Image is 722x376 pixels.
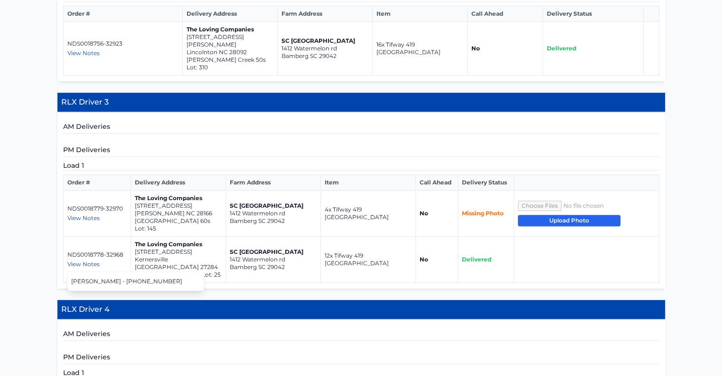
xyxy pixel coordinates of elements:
[67,260,100,268] span: View Notes
[230,256,317,263] p: 1412 Watermelon rd
[462,256,491,263] span: Delivered
[420,256,428,263] strong: No
[67,49,100,57] span: View Notes
[63,352,659,364] h5: PM Deliveries
[135,194,222,202] p: The Loving Companies
[230,263,317,271] p: Bamberg SC 29042
[373,22,468,76] td: 16x Tifway 419 [GEOGRAPHIC_DATA]
[63,329,659,341] h5: AM Deliveries
[321,237,416,283] td: 12x Tifway 419 [GEOGRAPHIC_DATA]
[547,45,576,52] span: Delivered
[63,145,659,157] h5: PM Deliveries
[187,56,273,71] p: [PERSON_NAME] Creek 50s Lot: 310
[67,205,127,212] p: NDS0018779-32970
[321,175,416,191] th: Item
[187,26,273,33] p: The Loving Companies
[67,251,127,259] p: NDS0018778-32968
[57,300,665,319] h4: RLX Driver 4
[278,6,373,22] th: Farm Address
[67,40,179,48] p: NDS0018756-32923
[183,6,278,22] th: Delivery Address
[135,217,222,232] p: [GEOGRAPHIC_DATA] 60s Lot: 145
[462,210,504,217] span: Missing Photo
[230,210,317,217] p: 1412 Watermelon rd
[373,6,468,22] th: Item
[135,256,222,271] p: Kernersville [GEOGRAPHIC_DATA] 27284
[63,122,659,134] h5: AM Deliveries
[543,6,644,22] th: Delivery Status
[135,248,222,256] p: [STREET_ADDRESS]
[230,202,317,210] p: SC [GEOGRAPHIC_DATA]
[321,191,416,237] td: 4x Tifway 419 [GEOGRAPHIC_DATA]
[63,175,131,191] th: Order #
[226,175,321,191] th: Farm Address
[281,45,368,52] p: 1412 Watermelon rd
[416,175,458,191] th: Call Ahead
[518,215,620,226] button: Upload Photo
[131,175,226,191] th: Delivery Address
[135,210,222,217] p: [PERSON_NAME] NC 28166
[471,45,480,52] strong: No
[230,217,317,225] p: Bamberg SC 29042
[468,6,543,22] th: Call Ahead
[67,214,100,222] span: View Notes
[57,93,665,112] h4: RLX Driver 3
[67,274,204,289] div: [PERSON_NAME] - [PHONE_NUMBER]
[187,33,273,48] p: [STREET_ADDRESS][PERSON_NAME]
[135,271,222,279] p: Caleb Creek 40' Dream Lot: 25
[63,6,183,22] th: Order #
[187,48,273,56] p: Lincolnton NC 28092
[135,202,222,210] p: [STREET_ADDRESS]
[281,37,368,45] p: SC [GEOGRAPHIC_DATA]
[230,248,317,256] p: SC [GEOGRAPHIC_DATA]
[458,175,514,191] th: Delivery Status
[281,52,368,60] p: Bamberg SC 29042
[420,210,428,217] strong: No
[135,241,222,248] p: The Loving Companies
[63,161,659,171] h5: Load 1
